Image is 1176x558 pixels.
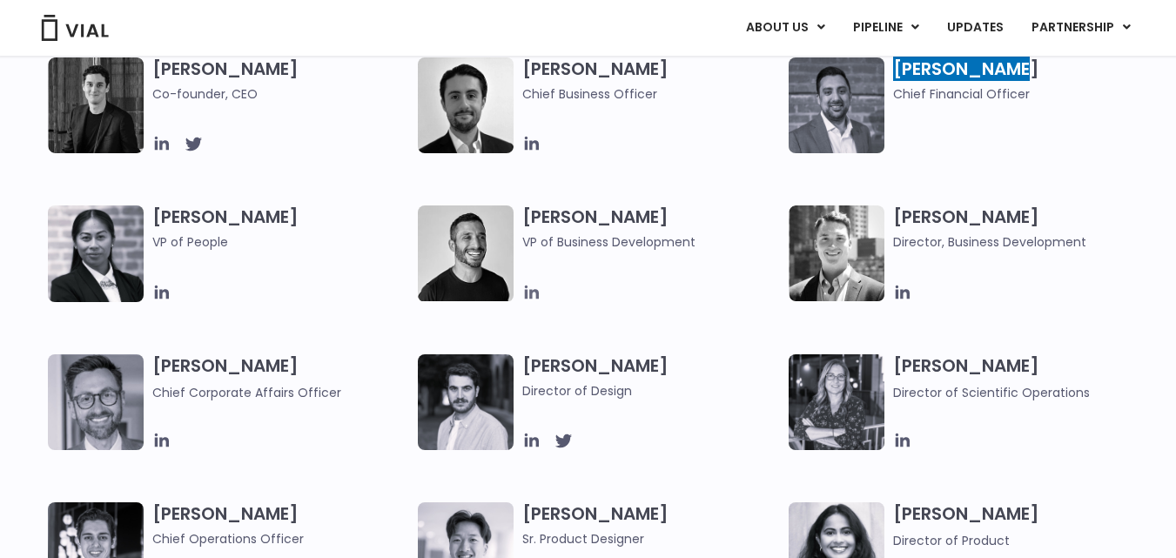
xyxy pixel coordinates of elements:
[152,57,409,104] h3: [PERSON_NAME]
[48,205,144,302] img: Catie
[522,205,779,252] h3: [PERSON_NAME]
[418,205,514,301] img: A black and white photo of a man smiling.
[893,84,1150,104] span: Chief Financial Officer
[418,354,514,450] img: Headshot of smiling man named Albert
[893,354,1150,402] h3: [PERSON_NAME]
[933,13,1017,43] a: UPDATES
[152,502,409,548] h3: [PERSON_NAME]
[152,529,409,548] span: Chief Operations Officer
[48,57,144,153] img: A black and white photo of a man in a suit attending a Summit.
[522,57,779,104] h3: [PERSON_NAME]
[522,354,779,400] h3: [PERSON_NAME]
[48,354,144,450] img: Paolo-M
[789,205,884,301] img: A black and white photo of a smiling man in a suit at ARVO 2023.
[893,532,1010,549] span: Director of Product
[152,384,341,401] span: Chief Corporate Affairs Officer
[789,354,884,450] img: Headshot of smiling woman named Sarah
[893,232,1150,252] span: Director, Business Development
[522,381,779,400] span: Director of Design
[893,502,1150,550] h3: [PERSON_NAME]
[40,15,110,41] img: Vial Logo
[789,57,884,153] img: Headshot of smiling man named Samir
[893,57,1150,104] h3: [PERSON_NAME]
[152,84,409,104] span: Co-founder, CEO
[522,84,779,104] span: Chief Business Officer
[893,384,1090,401] span: Director of Scientific Operations
[522,529,779,548] span: Sr. Product Designer
[522,232,779,252] span: VP of Business Development
[152,354,409,402] h3: [PERSON_NAME]
[1018,13,1145,43] a: PARTNERSHIPMenu Toggle
[839,13,932,43] a: PIPELINEMenu Toggle
[152,205,409,277] h3: [PERSON_NAME]
[893,205,1150,252] h3: [PERSON_NAME]
[152,232,409,252] span: VP of People
[418,57,514,153] img: A black and white photo of a man in a suit holding a vial.
[522,502,779,548] h3: [PERSON_NAME]
[732,13,838,43] a: ABOUT USMenu Toggle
